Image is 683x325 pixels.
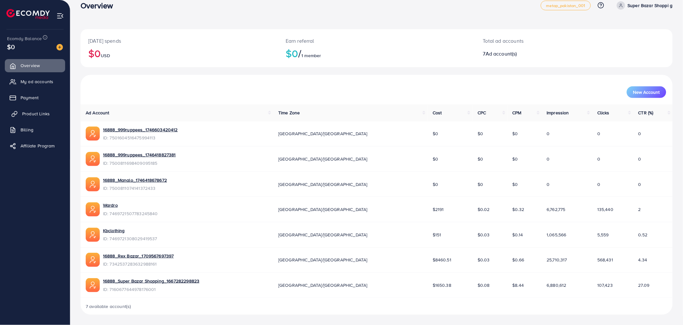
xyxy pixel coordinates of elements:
a: 16888_999ruppees_1746603420412 [103,127,178,133]
span: Ad Account [86,110,109,116]
span: Time Zone [278,110,300,116]
span: $0 [7,42,15,51]
span: 0 [638,130,641,137]
span: $0 [513,130,518,137]
p: Total ad accounts [483,37,616,45]
a: Overview [5,59,65,72]
span: $0.66 [513,257,524,263]
span: ID: 7500811074141372433 [103,185,167,191]
span: $0 [513,181,518,188]
a: Product Links [5,107,65,120]
span: 6,880,612 [547,282,566,288]
span: ID: 7501604516475994113 [103,135,178,141]
span: / [298,46,301,61]
p: Super Bazar Shoppi g [628,2,673,9]
span: Product Links [22,110,50,117]
span: [GEOGRAPHIC_DATA]/[GEOGRAPHIC_DATA] [278,206,367,213]
span: 0 [638,156,641,162]
span: 568,431 [597,257,613,263]
span: $0 [478,181,483,188]
span: 0 [547,156,550,162]
a: My ad accounts [5,75,65,88]
span: $8460.51 [433,257,451,263]
span: $0 [433,181,438,188]
img: menu [56,12,64,20]
a: Kbclothing [103,227,157,234]
a: 16888_Manalo_1746418678672 [103,177,167,183]
span: ID: 7500811698409095185 [103,160,176,166]
span: $8.44 [513,282,524,288]
img: ic-ads-acc.e4c84228.svg [86,253,100,267]
span: 0 [638,181,641,188]
span: Overview [21,62,40,69]
span: [GEOGRAPHIC_DATA]/[GEOGRAPHIC_DATA] [278,156,367,162]
img: logo [6,9,50,19]
span: 4.34 [638,257,647,263]
a: metap_pakistan_001 [541,1,591,10]
img: ic-ads-acc.e4c84228.svg [86,177,100,191]
span: 0 [547,130,550,137]
span: 0.52 [638,232,648,238]
span: $0.14 [513,232,523,238]
span: $2191 [433,206,444,213]
span: CPC [478,110,486,116]
button: New Account [627,86,666,98]
img: ic-ads-acc.e4c84228.svg [86,278,100,292]
span: $151 [433,232,441,238]
span: Impression [547,110,569,116]
span: ID: 7342537283632988161 [103,261,174,267]
h2: 7 [483,51,616,57]
span: 135,440 [597,206,613,213]
span: 0 [597,130,600,137]
span: $1650.38 [433,282,451,288]
span: Payment [21,94,39,101]
a: Payment [5,91,65,104]
span: $0 [433,130,438,137]
span: New Account [633,90,660,94]
span: [GEOGRAPHIC_DATA]/[GEOGRAPHIC_DATA] [278,257,367,263]
span: $0.03 [478,232,490,238]
a: 16888_999ruppees_1746418827381 [103,152,176,158]
h2: $0 [88,47,270,59]
span: Affiliate Program [21,143,55,149]
span: $0 [478,130,483,137]
span: 25,710,317 [547,257,567,263]
p: Earn referral [286,37,468,45]
img: ic-ads-acc.e4c84228.svg [86,228,100,242]
span: Cost [433,110,442,116]
a: Affiliate Program [5,139,65,152]
span: 7 available account(s) [86,303,131,310]
span: Ecomdy Balance [7,35,42,42]
span: 107,423 [597,282,613,288]
span: $0.02 [478,206,490,213]
span: $0 [433,156,438,162]
span: 1 member [301,52,321,59]
span: My ad accounts [21,78,53,85]
a: Wardro [103,202,158,208]
img: ic-ads-acc.e4c84228.svg [86,127,100,141]
img: ic-ads-acc.e4c84228.svg [86,152,100,166]
span: 0 [597,181,600,188]
span: ID: 7469721507783245840 [103,210,158,217]
span: 5,559 [597,232,609,238]
img: image [56,44,63,50]
h3: Overview [81,1,118,10]
span: 0 [547,181,550,188]
span: [GEOGRAPHIC_DATA]/[GEOGRAPHIC_DATA] [278,232,367,238]
a: 16888_Rex Bazar_1709567697397 [103,253,174,259]
span: [GEOGRAPHIC_DATA]/[GEOGRAPHIC_DATA] [278,181,367,188]
h2: $0 [286,47,468,59]
span: USD [101,52,110,59]
span: Ad account(s) [486,50,517,57]
span: $0.32 [513,206,524,213]
a: Super Bazar Shoppi g [614,1,673,10]
span: 27.09 [638,282,650,288]
span: CTR (%) [638,110,653,116]
p: [DATE] spends [88,37,270,45]
img: ic-ads-acc.e4c84228.svg [86,202,100,216]
span: $0.03 [478,257,490,263]
span: 2 [638,206,641,213]
span: metap_pakistan_001 [546,4,585,8]
span: Clicks [597,110,610,116]
span: CPM [513,110,522,116]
